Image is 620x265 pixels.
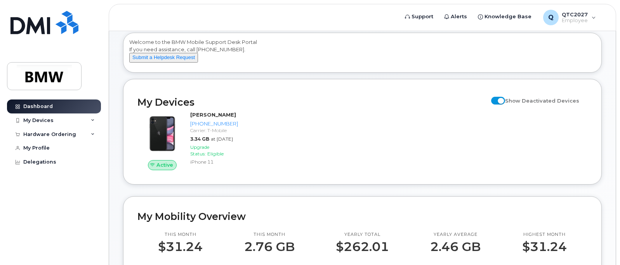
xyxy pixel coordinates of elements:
[562,11,588,17] span: QTC2027
[244,232,295,238] p: This month
[336,232,389,238] p: Yearly total
[144,115,181,152] img: iPhone_11.jpg
[129,38,596,70] div: Welcome to the BMW Mobile Support Desk Portal If you need assistance, call [PHONE_NUMBER].
[137,211,587,222] h2: My Mobility Overview
[472,9,537,24] a: Knowledge Base
[129,54,198,60] a: Submit a Helpdesk Request
[412,13,433,21] span: Support
[439,9,472,24] a: Alerts
[451,13,467,21] span: Alerts
[485,13,531,21] span: Knowledge Base
[137,111,243,170] a: Active[PERSON_NAME][PHONE_NUMBER]Carrier: T-Mobile3.34 GBat [DATE]Upgrade Status:EligibleiPhone 11
[522,240,567,254] p: $31.24
[190,136,209,142] span: 3.34 GB
[129,53,198,63] button: Submit a Helpdesk Request
[156,161,173,169] span: Active
[190,120,240,127] div: [PHONE_NUMBER]
[137,96,487,108] h2: My Devices
[430,240,481,254] p: 2.46 GB
[190,144,209,157] span: Upgrade Status:
[190,127,240,134] div: Carrier: T-Mobile
[548,13,554,22] span: Q
[586,231,614,259] iframe: Messenger Launcher
[190,159,240,165] div: iPhone 11
[430,232,481,238] p: Yearly average
[538,10,601,25] div: QTC2027
[211,136,233,142] span: at [DATE]
[207,151,224,157] span: Eligible
[158,232,203,238] p: This month
[158,240,203,254] p: $31.24
[491,93,497,99] input: Show Deactivated Devices
[505,98,579,104] span: Show Deactivated Devices
[190,112,236,118] strong: [PERSON_NAME]
[562,17,588,24] span: Employee
[399,9,439,24] a: Support
[336,240,389,254] p: $262.01
[244,240,295,254] p: 2.76 GB
[522,232,567,238] p: Highest month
